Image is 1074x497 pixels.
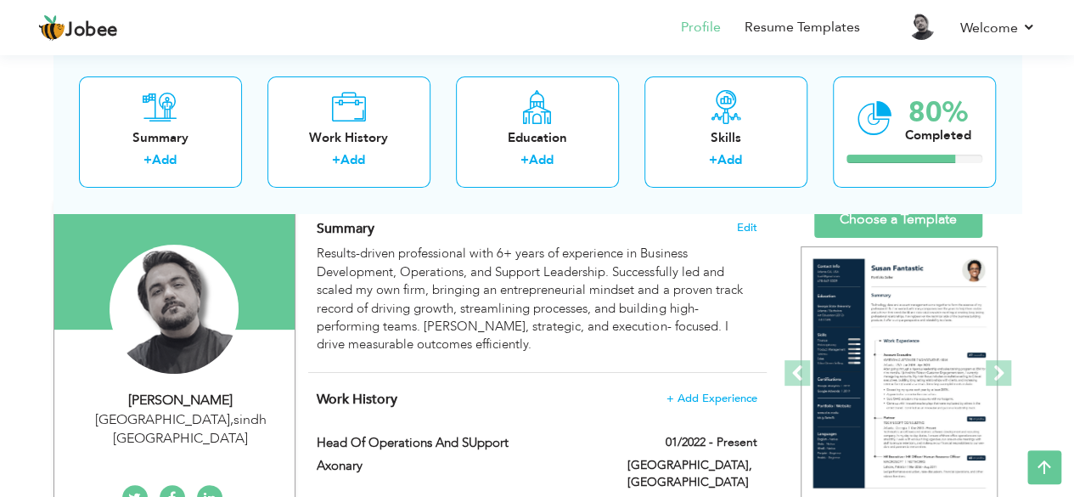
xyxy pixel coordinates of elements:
span: , [230,410,233,429]
div: Completed [905,127,971,144]
a: Profile [681,18,721,37]
div: Summary [93,129,228,147]
div: Education [470,129,605,147]
div: 80% [905,99,971,127]
a: Add [529,152,554,169]
label: Head Of Operations and SUpport [317,434,602,452]
img: Profile Img [908,13,935,40]
a: Add [717,152,742,169]
label: + [520,152,529,170]
h4: Adding a summary is a quick and easy way to highlight your experience and interests. [317,220,756,237]
span: Work History [317,390,397,409]
div: [GEOGRAPHIC_DATA] sindh [GEOGRAPHIC_DATA] [67,410,295,449]
div: [PERSON_NAME] [67,391,295,410]
label: [GEOGRAPHIC_DATA], [GEOGRAPHIC_DATA] [627,457,757,491]
span: Edit [737,222,757,234]
img: Nabeel Ahmed [110,245,239,374]
img: jobee.io [38,14,65,42]
span: Jobee [65,21,118,40]
span: Summary [317,219,374,238]
div: Work History [281,129,417,147]
label: Axonary [317,457,602,475]
a: Add [152,152,177,169]
h4: This helps to show the companies you have worked for. [317,391,756,408]
div: Skills [658,129,794,147]
a: Jobee [38,14,118,42]
div: Results-driven professional with 6+ years of experience in Business Development, Operations, and ... [317,245,756,354]
a: Resume Templates [745,18,860,37]
label: + [332,152,340,170]
span: + Add Experience [666,393,757,404]
label: + [709,152,717,170]
a: Add [340,152,365,169]
label: 01/2022 - Present [666,434,757,451]
label: + [143,152,152,170]
a: Welcome [960,18,1036,38]
a: Choose a Template [814,201,982,238]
